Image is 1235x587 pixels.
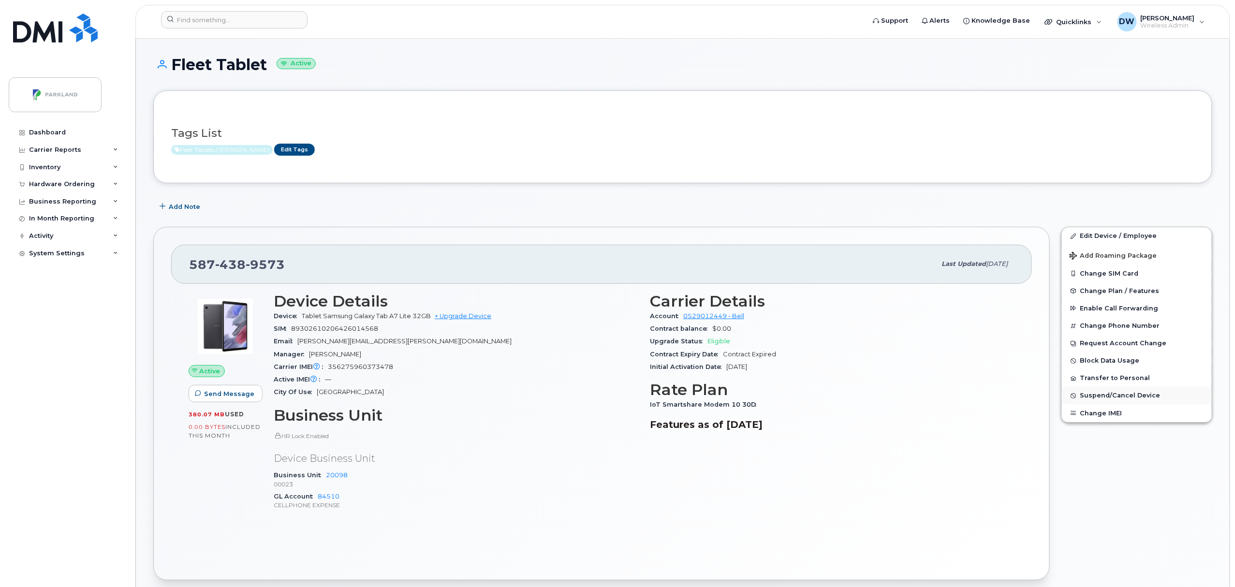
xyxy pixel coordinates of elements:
[309,351,361,358] span: [PERSON_NAME]
[325,376,331,383] span: —
[942,260,986,267] span: Last updated
[189,423,261,439] span: included this month
[274,471,326,479] span: Business Unit
[650,312,683,320] span: Account
[650,401,761,408] span: IoT Smartshare Modem 10 30D
[274,480,638,488] p: 00023
[1062,245,1212,265] button: Add Roaming Package
[318,493,339,500] a: 84510
[277,58,316,69] small: Active
[1062,369,1212,387] button: Transfer to Personal
[986,260,1008,267] span: [DATE]
[1062,300,1212,317] button: Enable Call Forwarding
[171,127,1194,139] h3: Tags List
[215,257,246,272] span: 438
[189,411,225,418] span: 380.07 MB
[1062,405,1212,422] button: Change IMEI
[435,312,491,320] a: + Upgrade Device
[274,325,291,332] span: SIM
[274,493,318,500] span: GL Account
[274,338,297,345] span: Email
[274,388,317,396] span: City Of Use
[1062,335,1212,352] button: Request Account Change
[1080,287,1160,294] span: Change Plan / Features
[1062,352,1212,369] button: Block Data Usage
[204,389,254,398] span: Send Message
[1062,265,1212,282] button: Change SIM Card
[1080,305,1159,312] span: Enable Call Forwarding
[707,338,730,345] span: Eligible
[1080,392,1161,399] span: Suspend/Cancel Device
[274,432,638,440] p: HR Lock Enabled
[726,363,747,370] span: [DATE]
[317,388,384,396] span: [GEOGRAPHIC_DATA]
[297,338,512,345] span: [PERSON_NAME][EMAIL_ADDRESS][PERSON_NAME][DOMAIN_NAME]
[153,56,1212,73] h1: Fleet Tablet
[326,471,348,479] a: 20098
[189,424,225,430] span: 0.00 Bytes
[274,501,638,509] p: CELLPHONE EXPENSE
[302,312,431,320] span: Tablet Samsung Galaxy Tab A7 Lite 32GB
[712,325,731,332] span: $0.00
[683,312,744,320] a: 0529012449 - Bell
[274,363,328,370] span: Carrier IMEI
[291,325,378,332] span: 89302610206426014568
[1070,252,1157,261] span: Add Roaming Package
[1062,282,1212,300] button: Change Plan / Features
[328,363,393,370] span: 356275960373478
[200,367,221,376] span: Active
[225,411,244,418] span: used
[1062,317,1212,335] button: Change Phone Number
[196,297,254,355] img: image20231002-3703462-o8syn7.jpeg
[723,351,776,358] span: Contract Expired
[650,338,707,345] span: Upgrade Status
[171,145,273,155] span: Active
[189,257,285,272] span: 587
[650,419,1014,430] h3: Features as of [DATE]
[246,257,285,272] span: 9573
[274,312,302,320] span: Device
[1062,227,1212,245] a: Edit Device / Employee
[169,202,200,211] span: Add Note
[153,198,208,215] button: Add Note
[274,376,325,383] span: Active IMEI
[1062,387,1212,404] button: Suspend/Cancel Device
[650,381,1014,398] h3: Rate Plan
[189,385,263,402] button: Send Message
[650,325,712,332] span: Contract balance
[650,293,1014,310] h3: Carrier Details
[274,293,638,310] h3: Device Details
[274,452,638,466] p: Device Business Unit
[274,144,315,156] a: Edit Tags
[274,407,638,424] h3: Business Unit
[650,363,726,370] span: Initial Activation Date
[274,351,309,358] span: Manager
[650,351,723,358] span: Contract Expiry Date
